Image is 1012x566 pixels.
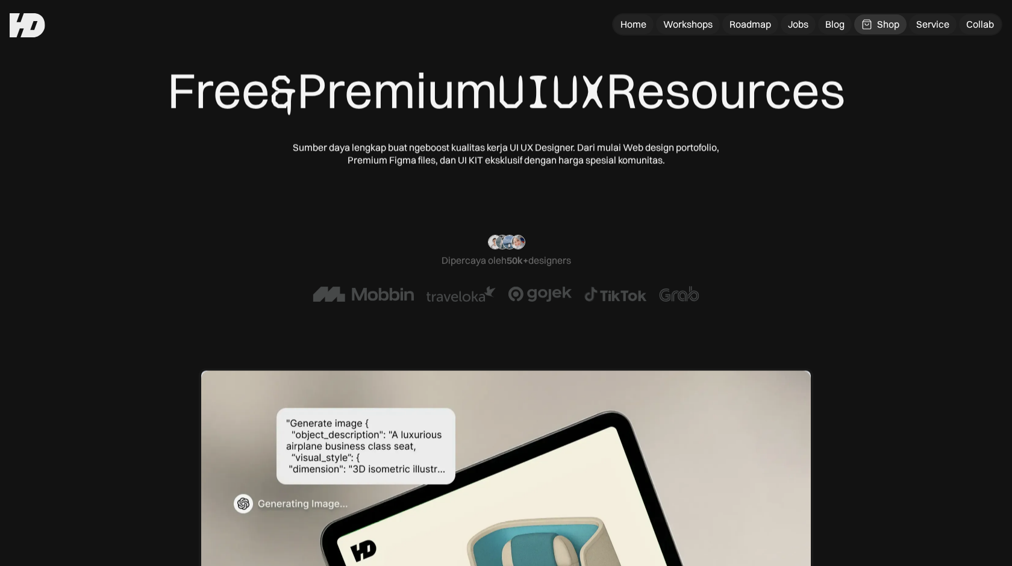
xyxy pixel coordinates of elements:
div: Free Premium Resources [167,61,845,122]
a: Roadmap [722,14,778,34]
a: Service [909,14,957,34]
a: Shop [854,14,907,34]
span: 50k+ [507,254,528,266]
a: Home [613,14,654,34]
div: Jobs [788,18,808,31]
span: UIUX [498,63,606,122]
div: Blog [825,18,845,31]
span: & [270,63,297,122]
div: Home [620,18,646,31]
div: Roadmap [729,18,771,31]
a: Blog [818,14,852,34]
a: Workshops [656,14,720,34]
div: Sumber daya lengkap buat ngeboost kualitas kerja UI UX Designer. Dari mulai Web design portofolio... [289,141,723,167]
div: Workshops [663,18,713,31]
div: Dipercaya oleh designers [442,254,571,267]
div: Collab [966,18,994,31]
div: Service [916,18,949,31]
a: Collab [959,14,1001,34]
div: Shop [877,18,899,31]
a: Jobs [781,14,816,34]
